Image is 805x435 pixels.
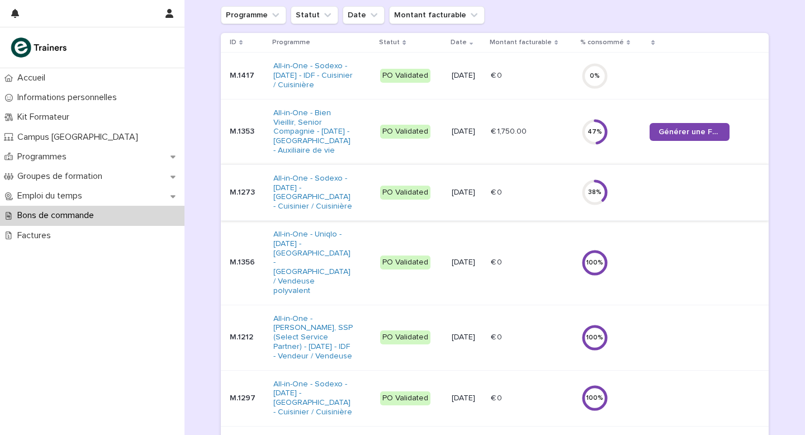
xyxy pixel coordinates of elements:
[452,258,482,267] p: [DATE]
[581,72,608,80] div: 0 %
[380,125,430,139] div: PO Validated
[452,188,482,197] p: [DATE]
[380,330,430,344] div: PO Validated
[581,334,608,342] div: 100 %
[491,69,504,81] p: € 0
[273,62,353,89] a: All-in-One - Sodexo - [DATE] - IDF - Cuisinier / Cuisinière
[452,127,482,136] p: [DATE]
[230,394,264,403] p: M.1297
[273,380,353,417] a: All-in-One - Sodexo - [DATE] - [GEOGRAPHIC_DATA] - Cuisinier / Cuisinière
[13,132,147,143] p: Campus [GEOGRAPHIC_DATA]
[343,6,385,24] button: Date
[451,36,467,49] p: Date
[452,394,482,403] p: [DATE]
[491,330,504,342] p: € 0
[13,73,54,83] p: Accueil
[452,333,482,342] p: [DATE]
[380,391,430,405] div: PO Validated
[380,186,430,200] div: PO Validated
[581,394,608,402] div: 100 %
[379,36,400,49] p: Statut
[221,53,769,99] tr: M.1417All-in-One - Sodexo - [DATE] - IDF - Cuisinier / Cuisinière PO Validated[DATE]€ 0€ 0 0%
[291,6,338,24] button: Statut
[491,391,504,403] p: € 0
[230,71,264,81] p: M.1417
[273,174,353,211] a: All-in-One - Sodexo - [DATE] - [GEOGRAPHIC_DATA] - Cuisinier / Cuisinière
[230,258,264,267] p: M.1356
[452,71,482,81] p: [DATE]
[273,230,353,296] a: All-in-One - Uniqlo - [DATE] - [GEOGRAPHIC_DATA] - [GEOGRAPHIC_DATA] / Vendeuse polyvalent
[273,108,353,155] a: All-in-One - Bien Vieillir, Senior Compagnie - [DATE] - [GEOGRAPHIC_DATA] - Auxiliaire de vie
[13,152,75,162] p: Programmes
[491,256,504,267] p: € 0
[272,36,310,49] p: Programme
[581,128,608,136] div: 47 %
[273,314,353,361] a: All-in-One - [PERSON_NAME], SSP (Select Service Partner) - [DATE] - IDF - Vendeur / Vendeuse
[13,92,126,103] p: Informations personnelles
[221,305,769,370] tr: M.1212All-in-One - [PERSON_NAME], SSP (Select Service Partner) - [DATE] - IDF - Vendeur / Vendeus...
[13,112,78,122] p: Kit Formateur
[659,128,721,136] span: Générer une Facture
[221,6,286,24] button: Programme
[581,259,608,267] div: 100 %
[581,188,608,196] div: 38 %
[13,210,103,221] p: Bons de commande
[389,6,485,24] button: Montant facturable
[380,69,430,83] div: PO Validated
[650,123,730,141] a: Générer une Facture
[221,370,769,426] tr: M.1297All-in-One - Sodexo - [DATE] - [GEOGRAPHIC_DATA] - Cuisinier / Cuisinière PO Validated[DATE...
[230,188,264,197] p: M.1273
[230,333,264,342] p: M.1212
[230,36,236,49] p: ID
[9,36,70,59] img: K0CqGN7SDeD6s4JG8KQk
[13,191,91,201] p: Emploi du temps
[491,186,504,197] p: € 0
[230,127,264,136] p: M.1353
[221,99,769,164] tr: M.1353All-in-One - Bien Vieillir, Senior Compagnie - [DATE] - [GEOGRAPHIC_DATA] - Auxiliaire de v...
[490,36,552,49] p: Montant facturable
[13,230,60,241] p: Factures
[491,125,529,136] p: € 1,750.00
[580,36,624,49] p: % consommé
[380,256,430,269] div: PO Validated
[221,220,769,305] tr: M.1356All-in-One - Uniqlo - [DATE] - [GEOGRAPHIC_DATA] - [GEOGRAPHIC_DATA] / Vendeuse polyvalent ...
[221,164,769,220] tr: M.1273All-in-One - Sodexo - [DATE] - [GEOGRAPHIC_DATA] - Cuisinier / Cuisinière PO Validated[DATE...
[13,171,111,182] p: Groupes de formation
